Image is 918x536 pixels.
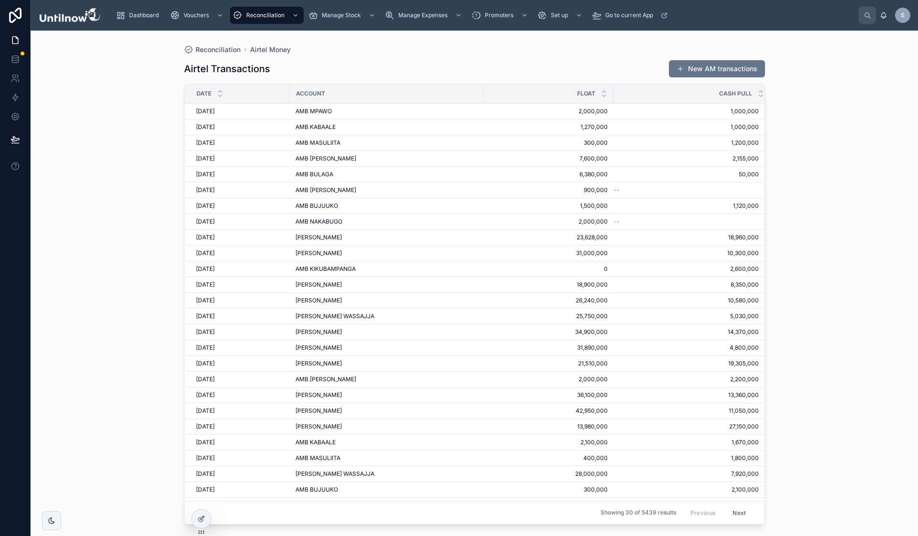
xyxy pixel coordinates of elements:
[614,407,759,415] span: 11,050,000
[614,171,759,178] span: 50,000
[196,45,240,54] span: Reconciliation
[295,107,332,115] span: AMB MPAWO
[196,423,215,430] span: [DATE]
[295,423,342,430] span: [PERSON_NAME]
[295,360,342,367] span: [PERSON_NAME]
[614,344,759,352] span: 4,800,000
[196,328,215,336] span: [DATE]
[489,344,608,352] span: 31,890,000
[196,344,215,352] span: [DATE]
[295,202,338,210] span: AMB BUJUUKO
[295,486,338,493] span: AMB BUJUUKO
[196,312,215,320] span: [DATE]
[295,281,342,289] span: [PERSON_NAME]
[614,312,759,320] span: 5,030,000
[489,423,608,430] span: 13,980,000
[306,7,380,24] a: Manage Stock
[184,45,240,54] a: Reconciliation
[295,139,340,147] span: AMB MASULIITA
[108,5,859,26] div: scrollable content
[196,297,215,304] span: [DATE]
[614,249,759,257] span: 10,300,000
[614,155,759,162] span: 2,155,000
[398,11,448,19] span: Manage Expenses
[489,312,608,320] span: 25,750,000
[614,202,759,210] span: 1,120,000
[489,391,608,399] span: 36,100,000
[196,375,215,383] span: [DATE]
[489,375,608,383] span: 2,000,000
[551,11,568,19] span: Set up
[489,218,608,225] span: 2,000,000
[614,375,759,383] span: 2,200,000
[614,454,759,462] span: 1,800,000
[382,7,467,24] a: Manage Expenses
[719,90,752,97] span: Cash Pull
[614,470,759,478] span: 7,920,000
[614,423,759,430] span: 27,150,000
[295,454,340,462] span: AMB MASULIITA
[129,11,159,19] span: Dashboard
[295,249,342,257] span: [PERSON_NAME]
[589,7,673,24] a: Go to current App
[196,186,215,194] span: [DATE]
[489,234,608,241] span: 23,628,000
[614,486,759,493] span: 2,100,000
[295,375,356,383] span: AMB [PERSON_NAME]
[614,328,759,336] span: 14,370,000
[469,7,533,24] a: Promoters
[296,90,325,97] span: Account
[295,123,336,131] span: AMB KABAALE
[196,265,215,273] span: [DATE]
[196,123,215,131] span: [DATE]
[295,312,374,320] span: [PERSON_NAME] WASSAJJA
[295,407,342,415] span: [PERSON_NAME]
[184,62,270,75] h1: Airtel Transactions
[196,202,215,210] span: [DATE]
[489,249,608,257] span: 31,000,000
[489,265,608,273] span: 0
[184,11,209,19] span: Vouchers
[196,360,215,367] span: [DATE]
[196,171,215,178] span: [DATE]
[614,139,759,147] span: 1,200,000
[614,297,759,304] span: 10,580,000
[167,7,228,24] a: Vouchers
[489,171,608,178] span: 6,380,000
[196,486,215,493] span: [DATE]
[295,344,342,352] span: [PERSON_NAME]
[295,186,356,194] span: AMB [PERSON_NAME]
[295,470,374,478] span: [PERSON_NAME] WASSAJJA
[295,265,356,273] span: AMB KIKUBAMPANGA
[485,11,514,19] span: Promoters
[726,505,753,520] button: Next
[38,8,100,23] img: App logo
[246,11,284,19] span: Reconciliation
[489,139,608,147] span: 300,000
[230,7,304,24] a: Reconciliation
[196,249,215,257] span: [DATE]
[577,90,595,97] span: Float
[196,218,215,225] span: [DATE]
[614,391,759,399] span: 13,360,000
[614,439,759,446] span: 1,670,000
[489,202,608,210] span: 1,500,000
[489,107,608,115] span: 2,000,000
[489,123,608,131] span: 1,270,000
[489,281,608,289] span: 18,900,000
[669,60,765,77] a: New AM transactions
[614,281,759,289] span: 8,350,000
[250,45,291,54] a: Airtel Money
[489,439,608,446] span: 2,100,000
[295,391,342,399] span: [PERSON_NAME]
[295,155,356,162] span: AMB [PERSON_NAME]
[295,328,342,336] span: [PERSON_NAME]
[489,186,608,194] span: 900,000
[196,281,215,289] span: [DATE]
[197,90,211,97] span: Date
[489,155,608,162] span: 7,600,000
[489,407,608,415] span: 42,950,000
[196,407,215,415] span: [DATE]
[614,186,620,194] span: --
[295,297,342,304] span: [PERSON_NAME]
